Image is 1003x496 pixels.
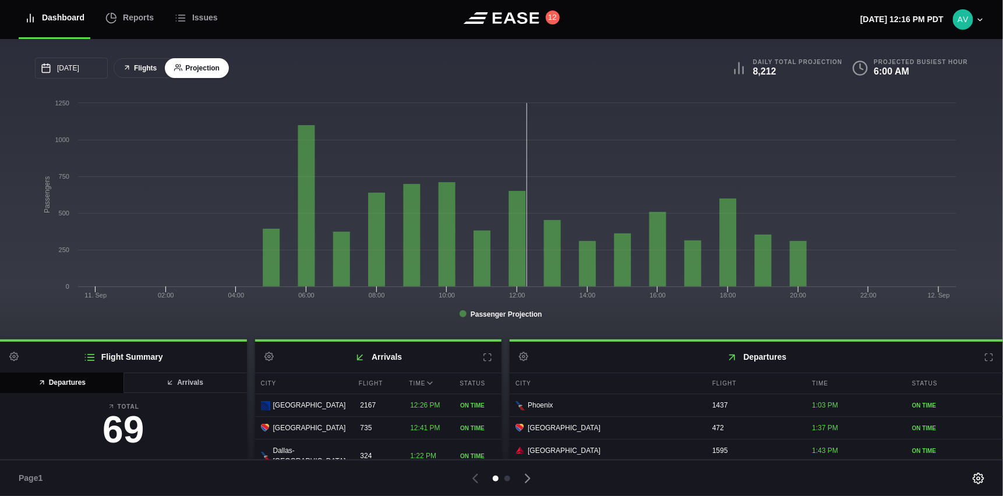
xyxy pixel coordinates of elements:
span: [GEOGRAPHIC_DATA] [273,400,346,410]
text: 18:00 [720,292,736,299]
h2: Arrivals [255,342,502,373]
input: mm/dd/yyyy [35,58,108,79]
div: ON TIME [460,424,496,433]
text: 750 [59,173,69,180]
span: [GEOGRAPHIC_DATA] [528,423,601,433]
b: 6:00 AM [874,66,910,76]
text: 10:00 [439,292,455,299]
span: Dallas-[GEOGRAPHIC_DATA] [273,445,346,466]
div: 735 [354,417,401,439]
div: 324 [354,445,401,467]
div: ON TIME [460,401,496,410]
div: 1595 [707,440,803,462]
b: Daily Total Projection [753,58,843,66]
text: 20:00 [790,292,807,299]
tspan: Passenger Projection [471,310,542,318]
div: 472 [707,417,803,439]
text: 16:00 [650,292,666,299]
text: 500 [59,210,69,217]
b: Projected Busiest Hour [874,58,968,66]
b: 8,212 [753,66,776,76]
button: Projection [165,58,229,79]
tspan: 12. Sep [928,292,950,299]
b: Total [9,402,238,411]
span: 1:43 PM [812,447,838,455]
div: Time [404,373,451,394]
div: City [510,373,704,394]
div: Flight [707,373,803,394]
text: 12:00 [509,292,525,299]
div: Flight [353,373,401,394]
div: 1437 [707,394,803,416]
p: [DATE] 12:16 PM PDT [860,13,944,26]
div: City [255,373,350,394]
text: 1250 [55,100,69,107]
text: 1000 [55,136,69,143]
div: ON TIME [460,452,496,460]
text: 0 [66,283,69,290]
span: 1:03 PM [812,401,838,409]
button: Flights [114,58,166,79]
div: ON TIME [912,447,997,455]
span: Page 1 [19,472,48,484]
text: 22:00 [860,292,877,299]
h2: Departures [510,342,1003,373]
text: 08:00 [369,292,385,299]
img: 9eca6f7b035e9ca54b5c6e3bab63db89 [953,9,973,30]
span: Phoenix [528,400,553,410]
text: 14:00 [580,292,596,299]
span: 1:37 PM [812,424,838,432]
text: 06:00 [298,292,315,299]
span: 12:41 PM [410,424,440,432]
div: Status [906,373,1003,394]
a: Total69 [9,402,238,454]
div: Status [454,373,501,394]
div: ON TIME [912,424,997,433]
span: 12:26 PM [410,401,440,409]
span: 1:22 PM [410,452,436,460]
button: 12 [546,10,560,24]
tspan: 11. Sep [84,292,107,299]
div: ON TIME [912,401,997,410]
span: [GEOGRAPHIC_DATA] [273,423,346,433]
span: [GEOGRAPHIC_DATA] [528,445,601,456]
button: Arrivals [123,373,247,393]
h3: 69 [9,411,238,448]
tspan: Passengers [43,176,51,213]
div: Time [806,373,903,394]
text: 02:00 [158,292,174,299]
text: 04:00 [228,292,245,299]
text: 250 [59,246,69,253]
div: 2167 [354,394,401,416]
